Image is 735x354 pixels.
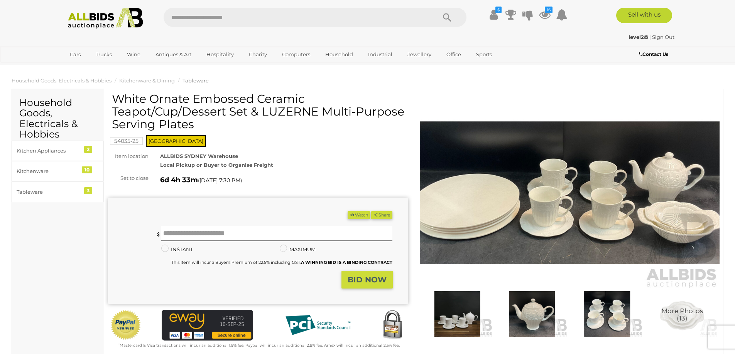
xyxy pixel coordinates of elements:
button: BID NOW [341,271,393,289]
label: INSTANT [161,245,193,254]
a: Kitchenware & Dining [119,77,175,84]
a: Household Goods, Electricals & Hobbies [12,77,112,84]
a: Tableware [182,77,209,84]
a: Kitchen Appliances 2 [12,141,104,161]
img: White Ornate Embossed Ceramic Teapot/Cup/Dessert Set & LUZERNE Multi-Purpose Serving Plates [422,291,493,337]
div: Kitchen Appliances [17,146,80,155]
a: Kitchenware 10 [12,161,104,181]
i: $ [495,7,502,13]
div: 2 [84,146,92,153]
img: eWAY Payment Gateway [162,310,253,340]
a: Household [320,48,358,61]
span: More Photos (13) [661,308,703,322]
button: Share [371,211,392,219]
button: Search [428,8,466,27]
a: Contact Us [639,50,670,59]
strong: ALLBIDS SYDNEY Warehouse [160,153,238,159]
a: $ [488,8,500,22]
strong: BID NOW [348,275,387,284]
div: 3 [84,187,92,194]
a: Industrial [363,48,397,61]
mark: 54035-25 [110,137,143,145]
a: Tableware 3 [12,182,104,202]
span: ( ) [198,177,242,183]
img: White Ornate Embossed Ceramic Teapot/Cup/Dessert Set & LUZERNE Multi-Purpose Serving Plates [497,291,568,337]
a: Charity [244,48,272,61]
a: Office [441,48,466,61]
b: A WINNING BID IS A BINDING CONTRACT [301,260,392,265]
small: This Item will incur a Buyer's Premium of 22.5% including GST. [171,260,392,265]
b: Contact Us [639,51,668,57]
strong: Local Pickup or Buyer to Organise Freight [160,162,273,168]
a: Antiques & Art [150,48,196,61]
div: 10 [82,166,92,173]
div: Item location [102,152,154,161]
a: Sell with us [616,8,672,23]
img: Official PayPal Seal [110,310,142,341]
a: Wine [122,48,145,61]
a: Cars [65,48,86,61]
img: Allbids.com.au [64,8,147,29]
a: Computers [277,48,315,61]
img: White Ornate Embossed Ceramic Teapot/Cup/Dessert Set & LUZERNE Multi-Purpose Serving Plates [420,96,720,289]
span: | [649,34,651,40]
a: Sign Out [652,34,674,40]
h1: White Ornate Embossed Ceramic Teapot/Cup/Dessert Set & LUZERNE Multi-Purpose Serving Plates [112,92,406,131]
span: [DATE] 7:30 PM [199,177,240,184]
a: More Photos(13) [647,291,718,337]
i: 16 [545,7,553,13]
strong: level2 [629,34,648,40]
strong: 6d 4h 33m [160,176,198,184]
img: White Ornate Embossed Ceramic Teapot/Cup/Dessert Set & LUZERNE Multi-Purpose Serving Plates [647,291,718,337]
a: Jewellery [402,48,436,61]
li: Watch this item [348,211,370,219]
div: Set to close [102,174,154,183]
button: Watch [348,211,370,219]
h2: Household Goods, Electricals & Hobbies [19,97,96,140]
img: PCI DSS compliant [279,310,357,341]
a: Trucks [91,48,117,61]
div: Tableware [17,188,80,196]
img: White Ornate Embossed Ceramic Teapot/Cup/Dessert Set & LUZERNE Multi-Purpose Serving Plates [571,291,642,337]
small: Mastercard & Visa transactions will incur an additional 1.9% fee. Paypal will incur an additional... [118,343,400,348]
a: 16 [539,8,551,22]
a: Sports [471,48,497,61]
div: Kitchenware [17,167,80,176]
label: MAXIMUM [280,245,316,254]
a: Hospitality [201,48,239,61]
a: [GEOGRAPHIC_DATA] [65,61,130,74]
a: 54035-25 [110,138,143,144]
span: [GEOGRAPHIC_DATA] [146,135,206,147]
img: Secured by Rapid SSL [377,310,408,341]
a: level2 [629,34,649,40]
